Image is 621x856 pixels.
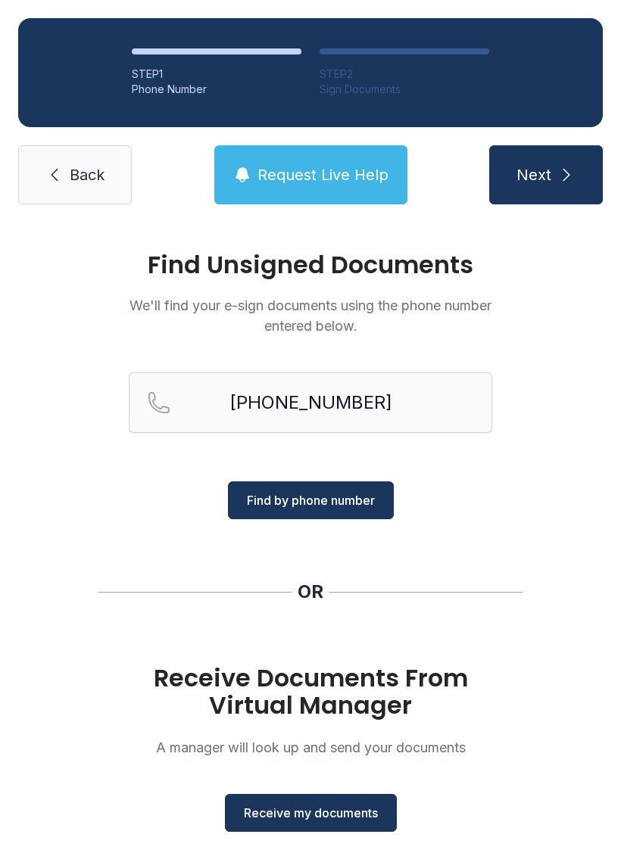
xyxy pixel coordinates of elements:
[129,253,492,277] h1: Find Unsigned Documents
[132,82,301,97] div: Phone Number
[129,665,492,719] h1: Receive Documents From Virtual Manager
[70,164,105,185] span: Back
[247,491,375,509] span: Find by phone number
[244,804,378,822] span: Receive my documents
[320,67,489,82] div: STEP 2
[129,737,492,758] p: A manager will look up and send your documents
[298,580,323,604] div: OR
[320,82,489,97] div: Sign Documents
[257,164,389,185] span: Request Live Help
[132,67,301,82] div: STEP 1
[129,372,492,433] input: Reservation phone number
[516,164,551,185] span: Next
[129,295,492,336] p: We'll find your e-sign documents using the phone number entered below.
